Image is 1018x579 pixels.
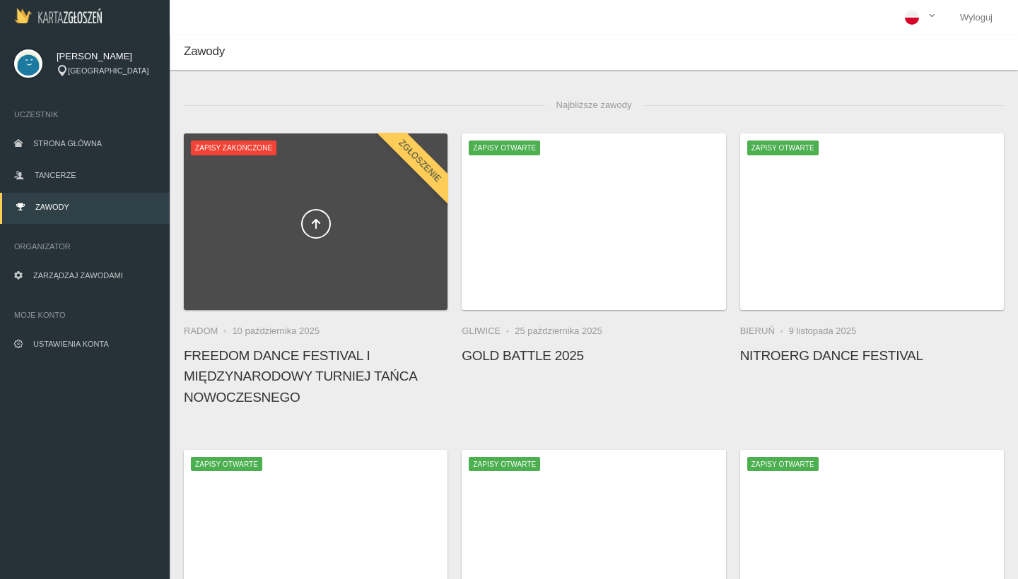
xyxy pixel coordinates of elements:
li: Gliwice [462,324,515,338]
h4: NitroErg Dance Festival [740,345,1004,366]
span: Najbliższe zawody [545,91,643,119]
span: Uczestnik [14,107,156,121]
span: Organizator [14,239,156,253]
span: Ustawienia konta [33,340,109,348]
a: NitroErg Dance FestivalZapisy otwarte [740,133,1004,310]
li: 25 października 2025 [515,324,602,338]
li: Radom [184,324,232,338]
span: Zapisy otwarte [469,141,540,155]
h4: FREEDOM DANCE FESTIVAL I Międzynarodowy Turniej Tańca Nowoczesnego [184,345,447,407]
span: Zarządzaj zawodami [33,271,123,280]
span: Strona główna [33,139,102,148]
span: Zapisy otwarte [191,457,262,471]
span: Tancerze [35,171,76,179]
span: Zawody [184,44,225,58]
span: Zapisy otwarte [747,141,819,155]
span: Zapisy otwarte [469,457,540,471]
div: [GEOGRAPHIC_DATA] [57,65,156,77]
span: Zapisy zakończone [191,141,276,155]
h4: Gold Battle 2025 [462,345,725,366]
img: Logo [14,8,102,23]
img: Gold Battle 2025 [462,133,725,310]
a: FREEDOM DANCE FESTIVAL I Międzynarodowy Turniej Tańca NowoczesnegoZapisy zakończoneZgłoszenie [184,133,447,310]
img: svg [14,49,42,78]
span: Moje konto [14,308,156,322]
span: [PERSON_NAME] [57,49,156,64]
li: 9 listopada 2025 [789,324,856,338]
span: Zapisy otwarte [747,457,819,471]
a: Gold Battle 2025Zapisy otwarte [462,133,725,310]
img: NitroErg Dance Festival [740,133,1004,310]
li: 10 października 2025 [232,324,320,338]
div: Zgłoszenie [375,117,465,206]
li: Bieruń [740,324,789,338]
span: Zawody [35,203,69,211]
